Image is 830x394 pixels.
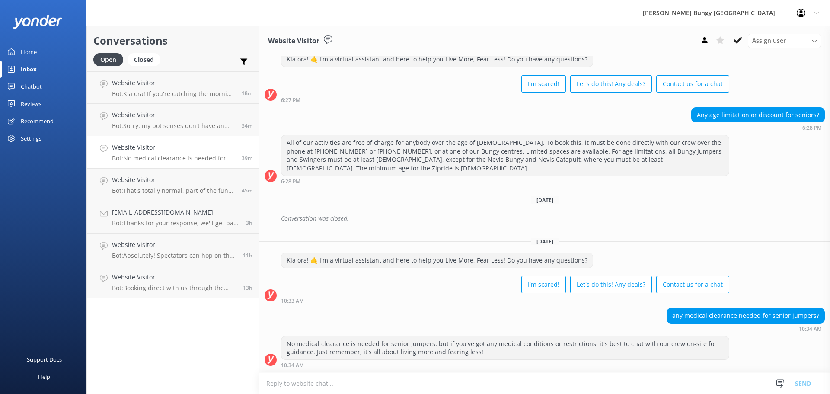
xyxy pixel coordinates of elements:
[112,78,235,88] h4: Website Visitor
[112,252,236,259] p: Bot: Absolutely! Spectators can hop on the bus to our [GEOGRAPHIC_DATA] location for free. For Ne...
[242,90,252,97] span: Sep 04 2025 10:55am (UTC +12:00) Pacific/Auckland
[93,54,128,64] a: Open
[21,43,37,61] div: Home
[667,326,825,332] div: Sep 04 2025 10:34am (UTC +12:00) Pacific/Auckland
[128,54,165,64] a: Closed
[281,98,300,103] strong: 6:27 PM
[112,122,235,130] p: Bot: Sorry, my bot senses don't have an answer for that, please try and rephrase your question, I...
[281,97,729,103] div: Jul 13 2025 06:27pm (UTC +12:00) Pacific/Auckland
[242,122,252,129] span: Sep 04 2025 10:39am (UTC +12:00) Pacific/Auckland
[87,104,259,136] a: Website VisitorBot:Sorry, my bot senses don't have an answer for that, please try and rephrase yo...
[112,219,239,227] p: Bot: Thanks for your response, we'll get back to you as soon as we can during opening hours.
[281,211,825,226] div: Conversation was closed.
[112,175,235,185] h4: Website Visitor
[242,154,252,162] span: Sep 04 2025 10:34am (UTC +12:00) Pacific/Auckland
[112,143,235,152] h4: Website Visitor
[692,108,824,122] div: Any age limitation or discount for seniors?
[281,362,729,368] div: Sep 04 2025 10:34am (UTC +12:00) Pacific/Auckland
[93,32,252,49] h2: Conversations
[112,284,236,292] p: Bot: Booking direct with us through the website always offers the best prices. Our combos are the...
[112,154,235,162] p: Bot: No medical clearance is needed for senior jumpers, but if you've got any medical conditions ...
[27,351,62,368] div: Support Docs
[691,125,825,131] div: Jul 13 2025 06:28pm (UTC +12:00) Pacific/Auckland
[128,53,160,66] div: Closed
[521,75,566,93] button: I'm scared!
[281,363,304,368] strong: 10:34 AM
[112,187,235,195] p: Bot: That's totally normal, part of the fun and what leads to feeling accomplished post activity....
[281,135,729,175] div: All of our activities are free of charge for anybody over the age of [DEMOGRAPHIC_DATA]. To book ...
[667,308,824,323] div: any medical clearance needed for senior jumpers?
[281,253,593,268] div: Kia ora! 🤙 I'm a virtual assistant and here to help you Live More, Fear Less! Do you have any que...
[21,130,41,147] div: Settings
[268,35,319,47] h3: Website Visitor
[87,266,259,298] a: Website VisitorBot:Booking direct with us through the website always offers the best prices. Our ...
[281,179,300,184] strong: 6:28 PM
[281,178,729,184] div: Jul 13 2025 06:28pm (UTC +12:00) Pacific/Auckland
[243,284,252,291] span: Sep 03 2025 09:46pm (UTC +12:00) Pacific/Auckland
[521,276,566,293] button: I'm scared!
[531,238,559,245] span: [DATE]
[21,61,37,78] div: Inbox
[87,169,259,201] a: Website VisitorBot:That's totally normal, part of the fun and what leads to feeling accomplished ...
[38,368,50,385] div: Help
[570,75,652,93] button: Let's do this! Any deals?
[752,36,786,45] span: Assign user
[281,336,729,359] div: No medical clearance is needed for senior jumpers, but if you've got any medical conditions or re...
[112,110,235,120] h4: Website Visitor
[802,125,822,131] strong: 6:28 PM
[246,219,252,227] span: Sep 04 2025 08:06am (UTC +12:00) Pacific/Auckland
[281,52,593,67] div: Kia ora! 🤙 I'm a virtual assistant and here to help you Live More, Fear Less! Do you have any que...
[21,78,42,95] div: Chatbot
[799,327,822,332] strong: 10:34 AM
[21,112,54,130] div: Recommend
[281,298,304,304] strong: 10:33 AM
[656,75,729,93] button: Contact us for a chat
[87,234,259,266] a: Website VisitorBot:Absolutely! Spectators can hop on the bus to our [GEOGRAPHIC_DATA] location fo...
[87,136,259,169] a: Website VisitorBot:No medical clearance is needed for senior jumpers, but if you've got any medic...
[13,15,63,29] img: yonder-white-logo.png
[93,53,123,66] div: Open
[87,71,259,104] a: Website VisitorBot:Kia ora! If you're catching the morning bus at 8:40 for the Nevis Bungy and Sw...
[531,196,559,204] span: [DATE]
[243,252,252,259] span: Sep 03 2025 11:16pm (UTC +12:00) Pacific/Auckland
[242,187,252,194] span: Sep 04 2025 10:28am (UTC +12:00) Pacific/Auckland
[87,201,259,234] a: [EMAIL_ADDRESS][DOMAIN_NAME]Bot:Thanks for your response, we'll get back to you as soon as we can...
[265,211,825,226] div: 2025-07-13T19:32:30.451
[112,90,235,98] p: Bot: Kia ora! If you're catching the morning bus at 8:40 for the Nevis Bungy and Swing combo, exp...
[21,95,41,112] div: Reviews
[656,276,729,293] button: Contact us for a chat
[112,272,236,282] h4: Website Visitor
[112,208,239,217] h4: [EMAIL_ADDRESS][DOMAIN_NAME]
[570,276,652,293] button: Let's do this! Any deals?
[281,298,729,304] div: Sep 04 2025 10:33am (UTC +12:00) Pacific/Auckland
[748,34,821,48] div: Assign User
[112,240,236,250] h4: Website Visitor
